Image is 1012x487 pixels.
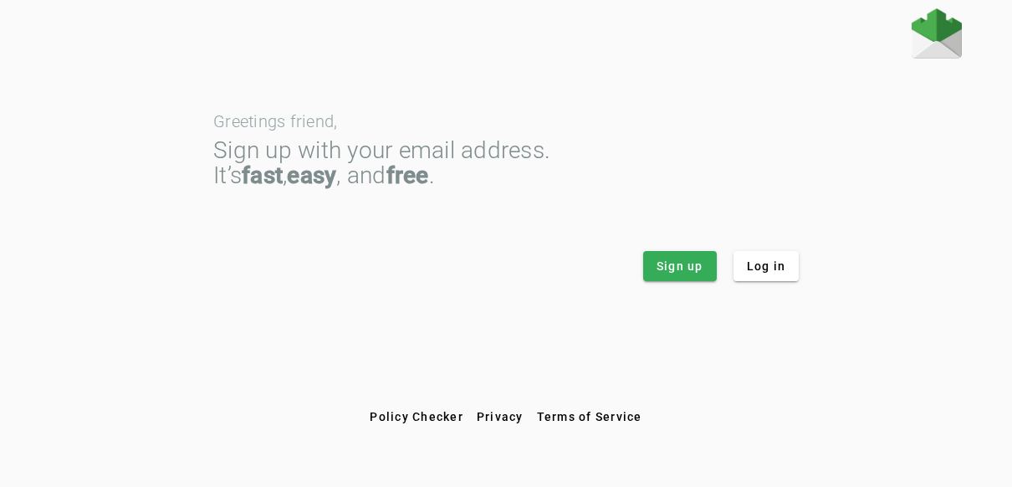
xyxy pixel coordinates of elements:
button: Privacy [470,402,530,432]
span: Privacy [477,410,524,423]
div: Greetings friend, [213,113,799,130]
button: Log in [733,251,800,281]
span: Terms of Service [537,410,642,423]
img: Fraudmarc Logo [912,8,962,59]
div: Sign up with your email address. It’s , , and . [213,138,799,188]
span: Log in [747,258,786,274]
strong: fast [242,161,283,189]
button: Terms of Service [530,402,649,432]
strong: free [386,161,429,189]
button: Policy Checker [363,402,470,432]
strong: easy [287,161,336,189]
span: Policy Checker [370,410,463,423]
button: Sign up [643,251,717,281]
span: Sign up [657,258,703,274]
